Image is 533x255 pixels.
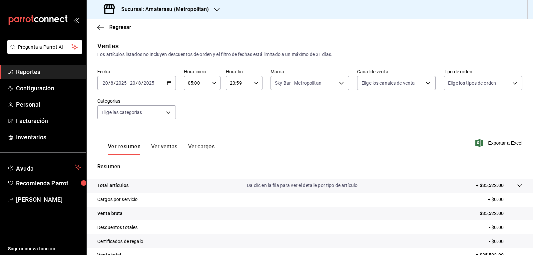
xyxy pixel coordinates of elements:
[97,182,129,189] p: Total artículos
[110,80,114,86] input: --
[97,41,119,51] div: Ventas
[489,238,522,245] p: - $0.00
[116,80,127,86] input: ----
[108,143,215,155] div: navigation tabs
[18,44,72,51] span: Pregunta a Parrot AI
[109,24,131,30] span: Regresar
[188,143,215,155] button: Ver cargos
[247,182,357,189] p: Da clic en la fila para ver el detalle por tipo de artículo
[16,116,81,125] span: Facturación
[151,143,178,155] button: Ver ventas
[143,80,155,86] input: ----
[184,69,221,74] label: Hora inicio
[488,196,522,203] p: + $0.00
[73,17,79,23] button: open_drawer_menu
[476,210,522,217] p: = $35,522.00
[138,80,141,86] input: --
[448,80,496,86] span: Elige los tipos de orden
[357,69,436,74] label: Canal de venta
[5,48,82,55] a: Pregunta a Parrot AI
[444,69,522,74] label: Tipo de orden
[477,139,522,147] button: Exportar a Excel
[16,179,81,188] span: Recomienda Parrot
[97,238,143,245] p: Certificados de regalo
[7,40,82,54] button: Pregunta a Parrot AI
[16,100,81,109] span: Personal
[16,67,81,76] span: Reportes
[141,80,143,86] span: /
[97,69,176,74] label: Fecha
[108,143,141,155] button: Ver resumen
[16,84,81,93] span: Configuración
[97,24,131,30] button: Regresar
[97,51,522,58] div: Los artículos listados no incluyen descuentos de orden y el filtro de fechas está limitado a un m...
[108,80,110,86] span: /
[97,224,138,231] p: Descuentos totales
[116,5,209,13] h3: Sucursal: Amaterasu (Metropolitan)
[97,163,522,171] p: Resumen
[16,163,72,171] span: Ayuda
[226,69,263,74] label: Hora fin
[275,80,321,86] span: Sky Bar - Metropolitan
[270,69,349,74] label: Marca
[16,133,81,142] span: Inventarios
[102,80,108,86] input: --
[130,80,136,86] input: --
[476,182,504,189] p: + $35,522.00
[489,224,522,231] p: - $0.00
[361,80,415,86] span: Elige los canales de venta
[114,80,116,86] span: /
[8,245,81,252] span: Sugerir nueva función
[102,109,142,116] span: Elige las categorías
[97,210,123,217] p: Venta bruta
[97,196,138,203] p: Cargos por servicio
[128,80,129,86] span: -
[97,99,176,103] label: Categorías
[16,195,81,204] span: [PERSON_NAME]
[136,80,138,86] span: /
